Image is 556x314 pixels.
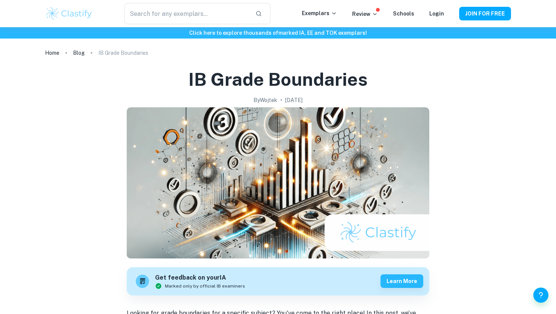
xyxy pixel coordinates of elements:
[533,288,548,303] button: Help and Feedback
[127,107,429,258] img: IB Grade Boundaries cover image
[429,11,444,17] a: Login
[302,9,337,17] p: Exemplars
[73,48,85,58] a: Blog
[459,7,511,20] button: JOIN FOR FREE
[165,283,245,289] span: Marked only by official IB examiners
[253,96,277,104] h2: By Wojtek
[381,274,423,288] button: Learn more
[45,6,93,21] img: Clastify logo
[127,267,429,295] a: Get feedback on yourIAMarked only by official IB examinersLearn more
[393,11,414,17] a: Schools
[280,96,282,104] p: •
[45,48,59,58] a: Home
[155,273,245,283] h6: Get feedback on your IA
[285,96,303,104] h2: [DATE]
[352,10,378,18] p: Review
[98,49,148,57] p: IB Grade Boundaries
[124,3,249,24] input: Search for any exemplars...
[188,67,368,91] h1: IB Grade Boundaries
[2,29,554,37] h6: Click here to explore thousands of marked IA, EE and TOK exemplars !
